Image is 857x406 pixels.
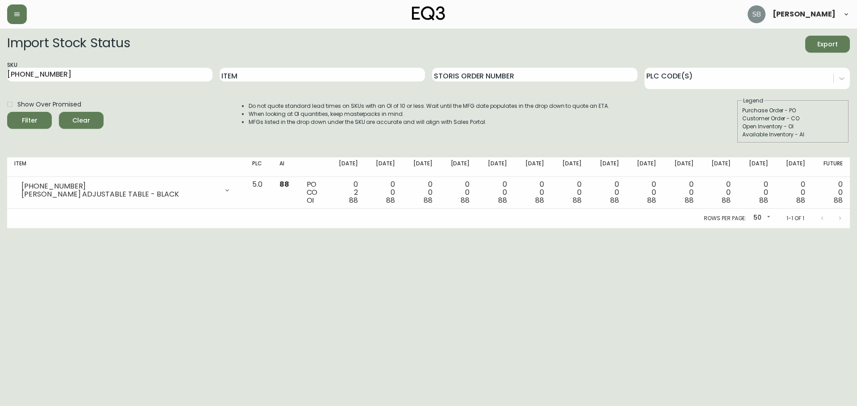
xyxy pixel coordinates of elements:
span: 88 [349,195,358,205]
span: 88 [461,195,470,205]
div: 0 0 [745,180,768,205]
p: 1-1 of 1 [786,214,804,222]
span: 88 [424,195,433,205]
div: [PHONE_NUMBER][PERSON_NAME] ADJUSTABLE TABLE - BLACK [14,180,238,200]
p: Rows per page: [704,214,746,222]
div: 50 [750,211,772,226]
span: 88 [386,195,395,205]
div: 0 0 [670,180,694,205]
li: Do not quote standard lead times on SKUs with an OI of 10 or less. Wait until the MFG date popula... [249,102,609,110]
span: 88 [796,195,805,205]
th: [DATE] [738,157,775,177]
span: Show Over Promised [17,100,81,109]
th: Future [812,157,850,177]
span: OI [307,195,314,205]
th: [DATE] [663,157,701,177]
legend: Legend [742,97,764,105]
span: 88 [498,195,507,205]
th: [DATE] [701,157,738,177]
span: 88 [759,195,768,205]
div: Open Inventory - OI [742,123,844,131]
span: 88 [279,179,289,189]
th: [DATE] [626,157,663,177]
span: 88 [535,195,544,205]
span: Clear [66,115,96,126]
div: 0 0 [521,180,545,205]
span: 88 [722,195,731,205]
th: [DATE] [589,157,626,177]
div: 0 2 [335,180,358,205]
th: Item [7,157,245,177]
span: 88 [685,195,694,205]
span: 88 [834,195,843,205]
li: When looking at OI quantities, keep masterpacks in mind. [249,110,609,118]
td: 5.0 [245,177,272,209]
div: 0 0 [820,180,843,205]
span: 88 [573,195,582,205]
span: 88 [610,195,619,205]
th: AI [272,157,299,177]
span: [PERSON_NAME] [773,11,836,18]
div: 0 0 [484,180,507,205]
div: PO CO [307,180,321,205]
div: [PHONE_NUMBER] [21,182,218,190]
button: Export [805,36,850,53]
h2: Import Stock Status [7,36,130,53]
div: Customer Order - CO [742,115,844,123]
div: [PERSON_NAME] ADJUSTABLE TABLE - BLACK [21,190,218,198]
div: 0 0 [782,180,806,205]
div: 0 0 [558,180,582,205]
div: 0 0 [372,180,395,205]
span: 88 [647,195,656,205]
div: 0 0 [708,180,731,205]
th: [DATE] [365,157,403,177]
th: [DATE] [551,157,589,177]
div: Available Inventory - AI [742,131,844,139]
th: [DATE] [328,157,365,177]
button: Filter [7,112,52,129]
img: 9d441cf7d49ccab74e0d560c7564bcc8 [748,5,765,23]
div: Purchase Order - PO [742,107,844,115]
img: logo [412,6,445,21]
div: 0 0 [409,180,433,205]
button: Clear [59,112,104,129]
div: 0 0 [447,180,470,205]
th: PLC [245,157,272,177]
th: [DATE] [514,157,552,177]
th: [DATE] [440,157,477,177]
li: MFGs listed in the drop down under the SKU are accurate and will align with Sales Portal. [249,118,609,126]
div: 0 0 [596,180,619,205]
span: Export [812,39,843,50]
div: 0 0 [633,180,656,205]
th: [DATE] [402,157,440,177]
div: Filter [22,115,37,126]
th: [DATE] [477,157,514,177]
th: [DATE] [775,157,813,177]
